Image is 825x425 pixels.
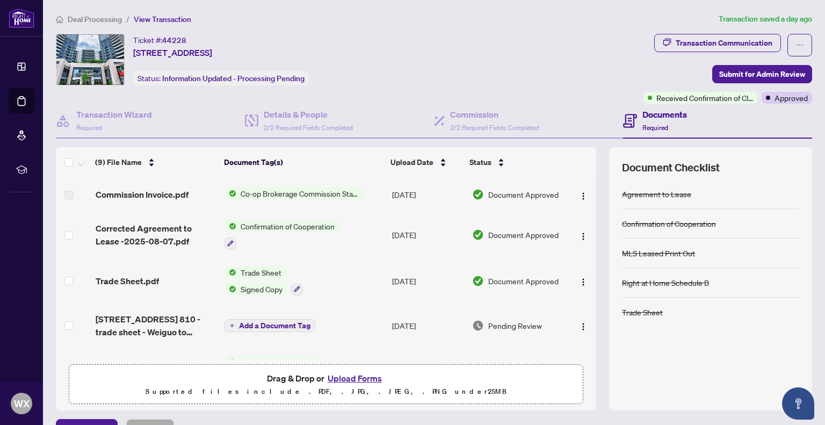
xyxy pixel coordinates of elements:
span: Back to Vendor Letter [236,356,318,368]
span: Document Approved [488,229,559,241]
div: Right at Home Schedule B [622,277,709,289]
div: Agreement to Lease [622,188,691,200]
button: Logo [575,186,592,203]
button: Logo [575,226,592,243]
img: logo [9,8,34,28]
button: Transaction Communication [654,34,781,52]
span: Co-op Brokerage Commission Statement [236,188,364,199]
td: [DATE] [388,304,468,347]
span: Trade Sheet [236,266,286,278]
img: Status Icon [225,356,236,368]
div: Ticket #: [133,34,186,46]
span: [STREET_ADDRESS] 810 - trade sheet - Weiguo to review.pdf [96,313,216,338]
h4: Transaction Wizard [76,108,152,121]
span: Status [469,156,491,168]
div: Confirmation of Cooperation [622,218,716,229]
button: Logo [575,272,592,290]
button: Add a Document Tag [225,319,315,333]
img: Status Icon [225,283,236,295]
span: plus [229,323,235,328]
span: Confirmation of Cooperation [236,220,339,232]
button: Upload Forms [324,371,385,385]
h4: Commission [450,108,539,121]
span: Drag & Drop orUpload FormsSupported files include .PDF, .JPG, .JPEG, .PNG under25MB [69,365,583,405]
span: Signed Copy [236,283,287,295]
span: WX [14,396,30,411]
img: Logo [579,192,588,200]
button: Submit for Admin Review [712,65,812,83]
span: Trade Sheet.pdf [96,275,159,287]
span: Required [642,124,668,132]
img: Status Icon [225,188,236,199]
article: Transaction saved a day ago [719,13,812,25]
span: ellipsis [796,41,804,49]
img: Logo [579,278,588,286]
button: Add a Document Tag [225,319,315,332]
span: Add a Document Tag [239,322,310,329]
button: Logo [575,317,592,334]
th: Status [465,147,565,177]
button: Open asap [782,387,814,420]
img: Logo [579,232,588,241]
span: Approved [775,92,808,104]
td: [DATE] [388,258,468,304]
span: Corrected Agreement to Lease -2025-08-07.pdf [96,222,216,248]
span: (9) File Name [95,156,142,168]
li: / [126,13,129,25]
span: Upload Date [390,156,433,168]
div: MLS Leased Print Out [622,247,695,259]
span: Pending Review [488,320,542,332]
p: Supported files include .PDF, .JPG, .JPEG, .PNG under 25 MB [76,385,576,398]
img: Document Status [472,275,484,287]
span: 2/2 Required Fields Completed [264,124,353,132]
img: Document Status [472,189,484,200]
span: Document Approved [488,275,559,287]
td: [DATE] [388,347,468,393]
h4: Documents [642,108,687,121]
img: IMG-N12271999_1.jpg [56,34,124,85]
img: Document Status [472,229,484,241]
img: Document Status [472,320,484,332]
img: Status Icon [225,220,236,232]
span: View Transaction [134,15,191,24]
span: Deal Processing [68,15,122,24]
span: 2/2 Required Fields Completed [450,124,539,132]
th: Document Tag(s) [220,147,386,177]
span: 44228 [162,35,186,45]
th: (9) File Name [91,147,220,177]
button: Status IconBack to Vendor Letter [225,356,318,385]
span: Received Confirmation of Closing [656,92,753,104]
img: Logo [579,322,588,331]
span: Commission Invoice.pdf [96,188,189,201]
span: Document Checklist [622,160,720,175]
div: Status: [133,71,309,85]
div: Transaction Communication [676,34,772,52]
span: Information Updated - Processing Pending [162,74,305,83]
h4: Details & People [264,108,353,121]
button: Status IconTrade SheetStatus IconSigned Copy [225,266,303,296]
span: Drag & Drop or [267,371,385,385]
td: [DATE] [388,212,468,258]
span: home [56,16,63,23]
button: Status IconConfirmation of Cooperation [225,220,339,249]
div: Trade Sheet [622,306,663,318]
span: [STREET_ADDRESS] 810 - BTV letter.pdf [96,357,216,383]
span: Required [76,124,102,132]
span: Submit for Admin Review [719,66,805,83]
span: [STREET_ADDRESS] [133,46,212,59]
td: [DATE] [388,177,468,212]
span: Document Approved [488,189,559,200]
th: Upload Date [386,147,466,177]
button: Status IconCo-op Brokerage Commission Statement [225,188,364,199]
img: Status Icon [225,266,236,278]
